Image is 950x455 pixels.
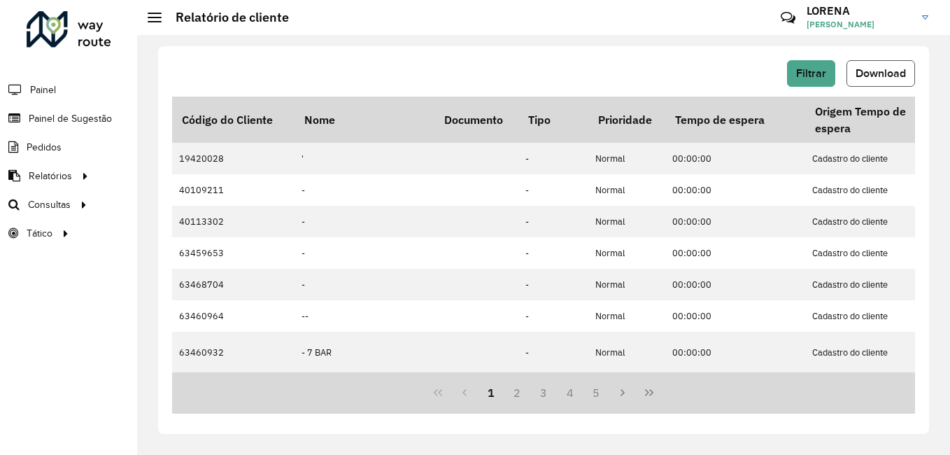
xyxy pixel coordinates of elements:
[846,60,915,87] button: Download
[636,379,662,406] button: Last Page
[295,206,434,237] td: -
[172,206,295,237] td: 40113302
[162,10,289,25] h2: Relatório de cliente
[588,206,665,237] td: Normal
[172,174,295,206] td: 40109211
[665,97,805,143] th: Tempo de espera
[588,143,665,174] td: Normal
[29,169,72,183] span: Relatórios
[665,300,805,332] td: 00:00:00
[30,83,56,97] span: Painel
[665,332,805,372] td: 00:00:00
[518,174,588,206] td: -
[172,269,295,300] td: 63468704
[518,97,588,143] th: Tipo
[805,97,945,143] th: Origem Tempo de espera
[588,97,665,143] th: Prioridade
[530,379,557,406] button: 3
[665,269,805,300] td: 00:00:00
[518,269,588,300] td: -
[295,269,434,300] td: -
[27,226,52,241] span: Tático
[295,174,434,206] td: -
[518,143,588,174] td: -
[28,197,71,212] span: Consultas
[796,67,826,79] span: Filtrar
[295,237,434,269] td: -
[518,332,588,372] td: -
[588,269,665,300] td: Normal
[295,143,434,174] td: '
[805,206,945,237] td: Cadastro do cliente
[434,97,518,143] th: Documento
[518,300,588,332] td: -
[295,300,434,332] td: --
[588,237,665,269] td: Normal
[665,174,805,206] td: 00:00:00
[295,97,434,143] th: Nome
[805,269,945,300] td: Cadastro do cliente
[295,332,434,372] td: - 7 BAR
[609,379,636,406] button: Next Page
[665,143,805,174] td: 00:00:00
[29,111,112,126] span: Painel de Sugestão
[665,237,805,269] td: 00:00:00
[588,332,665,372] td: Normal
[805,237,945,269] td: Cadastro do cliente
[807,18,912,31] span: [PERSON_NAME]
[856,67,906,79] span: Download
[805,143,945,174] td: Cadastro do cliente
[27,140,62,155] span: Pedidos
[805,174,945,206] td: Cadastro do cliente
[773,3,803,33] a: Contato Rápido
[172,332,295,372] td: 63460932
[807,4,912,17] h3: LORENA
[588,174,665,206] td: Normal
[518,206,588,237] td: -
[583,379,610,406] button: 5
[805,300,945,332] td: Cadastro do cliente
[518,237,588,269] td: -
[665,206,805,237] td: 00:00:00
[172,97,295,143] th: Código do Cliente
[588,300,665,332] td: Normal
[172,237,295,269] td: 63459653
[557,379,583,406] button: 4
[172,143,295,174] td: 19420028
[478,379,504,406] button: 1
[504,379,530,406] button: 2
[172,300,295,332] td: 63460964
[787,60,835,87] button: Filtrar
[805,332,945,372] td: Cadastro do cliente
